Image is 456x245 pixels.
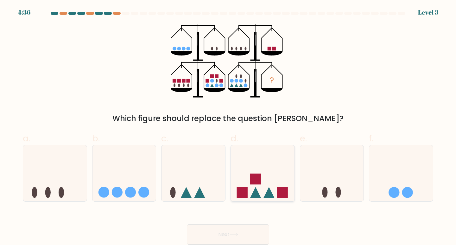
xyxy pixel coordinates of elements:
span: d. [231,132,238,145]
span: f. [369,132,373,145]
span: b. [92,132,100,145]
tspan: ? [269,74,274,87]
div: 4:36 [18,8,30,17]
div: Level 3 [418,8,438,17]
span: c. [161,132,168,145]
span: a. [23,132,30,145]
span: e. [300,132,307,145]
button: Next [187,224,269,245]
div: Which figure should replace the question [PERSON_NAME]? [27,113,429,124]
